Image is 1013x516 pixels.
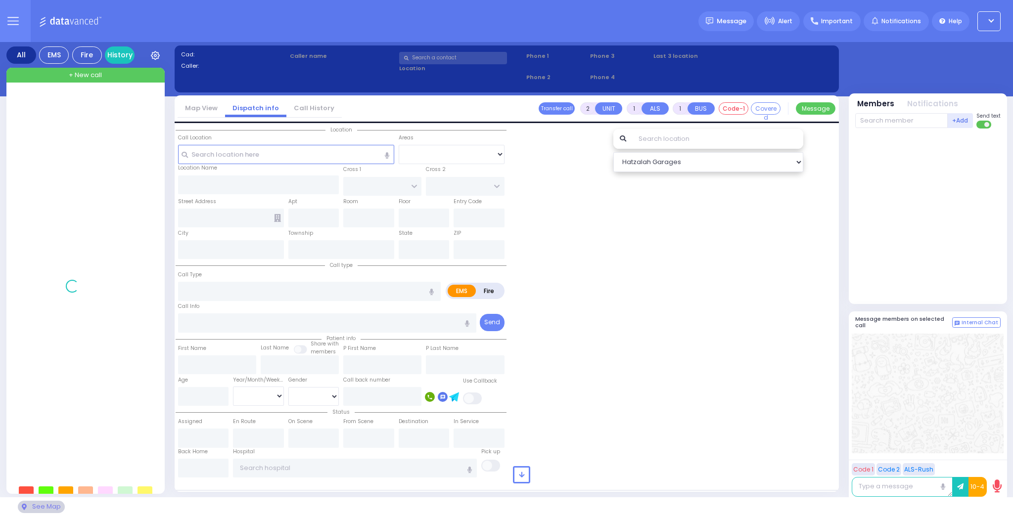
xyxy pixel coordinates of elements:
label: Call Info [178,302,199,310]
img: message.svg [706,17,713,25]
input: Search hospital [233,459,477,477]
button: Covered [751,102,781,115]
span: Call type [325,261,358,269]
label: Last Name [261,344,289,352]
label: Use Callback [463,377,497,385]
h5: Message members on selected call [855,316,952,329]
span: members [311,348,336,355]
label: Call Location [178,134,212,142]
label: From Scene [343,418,373,426]
button: Notifications [907,98,958,110]
label: Location [399,64,523,73]
label: Call Type [178,271,202,279]
span: Important [821,17,853,26]
input: Search location [632,129,803,149]
label: Cross 1 [343,166,361,173]
div: Fire [72,46,102,64]
img: Logo [39,15,105,27]
span: Location [325,126,357,133]
button: +Add [948,113,973,128]
label: Caller name [290,52,396,60]
span: Phone 3 [590,52,650,60]
label: Hospital [233,448,255,456]
label: Age [178,376,188,384]
button: BUS [688,102,715,115]
label: Turn off text [976,120,992,129]
button: Transfer call [539,102,575,115]
label: First Name [178,344,206,352]
span: Send text [976,112,1001,120]
button: Internal Chat [952,317,1001,328]
div: All [6,46,36,64]
label: City [178,229,188,237]
button: Message [796,102,835,115]
label: Assigned [178,418,202,426]
label: Floor [399,198,411,206]
span: Message [717,16,746,26]
span: Phone 4 [590,73,650,82]
label: Fire [475,285,503,297]
button: UNIT [595,102,622,115]
a: Call History [286,103,342,113]
label: Gender [288,376,307,384]
span: Internal Chat [962,319,998,326]
label: Call back number [343,376,390,384]
span: Notifications [881,17,921,26]
span: + New call [69,70,102,80]
span: Status [327,408,355,416]
label: Last 3 location [653,52,743,60]
label: Street Address [178,198,216,206]
label: Destination [399,418,428,426]
label: Location Name [178,164,217,172]
label: EMS [448,285,476,297]
span: Alert [778,17,792,26]
label: P First Name [343,344,376,352]
button: Members [857,98,894,110]
a: Dispatch info [225,103,286,113]
label: Cad: [181,50,287,59]
div: Year/Month/Week/Day [233,376,284,384]
input: Search member [855,113,948,128]
span: Phone 1 [526,52,587,60]
div: See map [18,501,64,513]
input: Search a contact [399,52,507,64]
label: State [399,229,413,237]
label: Room [343,198,358,206]
button: ALS [642,102,669,115]
span: Patient info [322,335,361,342]
input: Search location here [178,145,394,164]
button: Code 2 [876,463,901,475]
button: ALS-Rush [903,463,935,475]
label: ZIP [454,229,461,237]
button: Send [480,314,505,331]
label: Pick up [481,448,500,456]
button: Code 1 [852,463,875,475]
label: Entry Code [454,198,482,206]
div: EMS [39,46,69,64]
label: On Scene [288,418,313,426]
button: 10-4 [968,477,987,497]
label: P Last Name [426,344,459,352]
label: Apt [288,198,297,206]
span: Phone 2 [526,73,587,82]
label: Caller: [181,62,287,70]
label: Back Home [178,448,208,456]
label: Areas [399,134,414,142]
span: Help [949,17,962,26]
a: Map View [178,103,225,113]
span: Other building occupants [274,214,281,222]
label: In Service [454,418,479,426]
label: Township [288,229,313,237]
label: En Route [233,418,256,426]
small: Share with [311,340,339,347]
a: History [105,46,135,64]
button: Code-1 [719,102,748,115]
img: comment-alt.png [955,321,960,326]
label: Cross 2 [426,166,446,173]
